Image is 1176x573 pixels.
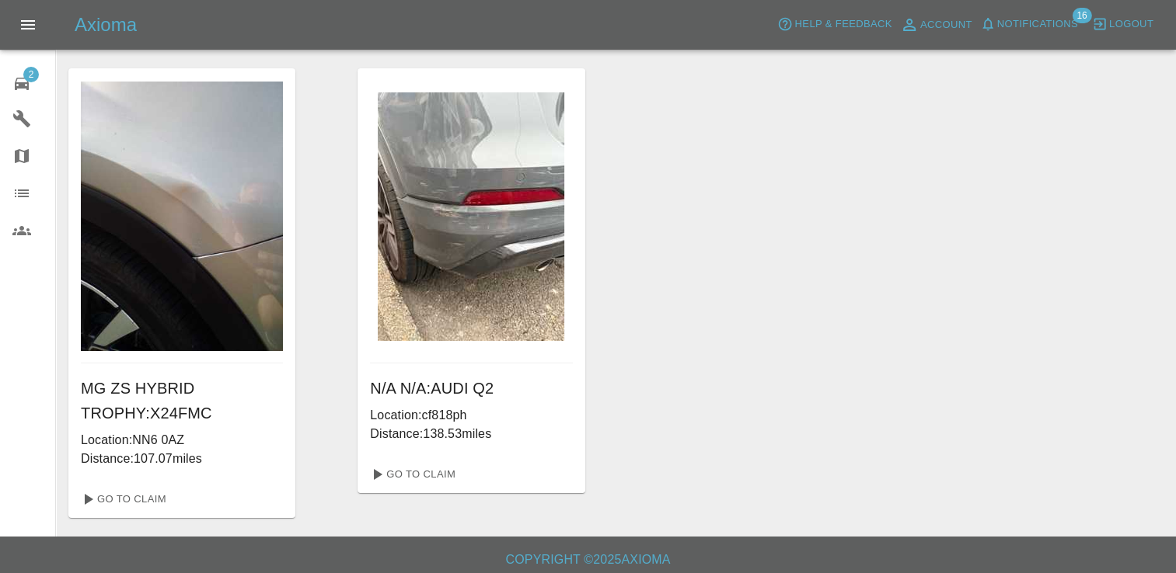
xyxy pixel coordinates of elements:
h6: MG ZS HYBRID TROPHY : X24FMC [81,376,283,425]
span: Help & Feedback [794,16,892,33]
span: Logout [1109,16,1153,33]
span: 16 [1072,8,1091,23]
p: Location: NN6 0AZ [81,431,283,450]
span: Notifications [997,16,1078,33]
a: Go To Claim [75,487,170,512]
p: Distance: 107.07 miles [81,450,283,468]
h6: Copyright © 2025 Axioma [12,549,1164,571]
span: Account [920,16,972,34]
a: Go To Claim [364,462,459,487]
a: Account [896,12,976,37]
span: 2 [23,67,39,82]
button: Open drawer [9,6,47,43]
p: Distance: 138.53 miles [370,425,572,443]
button: Logout [1088,12,1157,36]
h6: N/A N/A : AUDI Q2 [370,376,572,401]
button: Notifications [976,12,1082,36]
h5: Axioma [75,12,137,37]
p: Location: cf818ph [370,406,572,425]
button: Help & Feedback [773,12,895,36]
